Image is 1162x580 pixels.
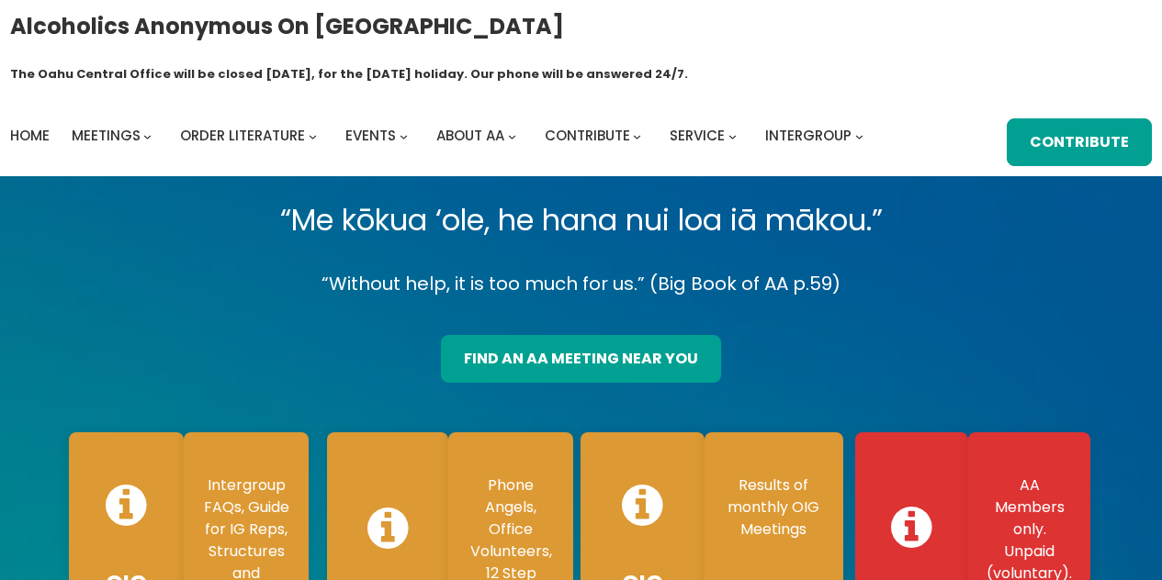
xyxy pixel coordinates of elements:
[670,123,725,149] a: Service
[143,132,152,140] button: Meetings submenu
[545,123,630,149] a: Contribute
[72,123,141,149] a: Meetings
[58,195,1104,246] p: “Me kōkua ‘ole, he hana nui loa iā mākou.”
[400,132,408,140] button: Events submenu
[728,132,737,140] button: Service submenu
[309,132,317,140] button: Order Literature submenu
[670,126,725,145] span: Service
[765,126,852,145] span: Intergroup
[633,132,641,140] button: Contribute submenu
[1007,118,1152,166] a: Contribute
[436,126,504,145] span: About AA
[345,123,396,149] a: Events
[441,335,721,383] a: find an aa meeting near you
[765,123,852,149] a: Intergroup
[58,268,1104,300] p: “Without help, it is too much for us.” (Big Book of AA p.59)
[855,132,863,140] button: Intergroup submenu
[72,126,141,145] span: Meetings
[723,474,825,541] p: Results of monthly OIG Meetings
[10,123,50,149] a: Home
[10,6,564,46] a: Alcoholics Anonymous on [GEOGRAPHIC_DATA]
[10,65,688,84] h1: The Oahu Central Office will be closed [DATE], for the [DATE] holiday. Our phone will be answered...
[345,126,396,145] span: Events
[436,123,504,149] a: About AA
[545,126,630,145] span: Contribute
[508,132,516,140] button: About AA submenu
[10,126,50,145] span: Home
[180,126,305,145] span: Order Literature
[10,123,870,149] nav: Intergroup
